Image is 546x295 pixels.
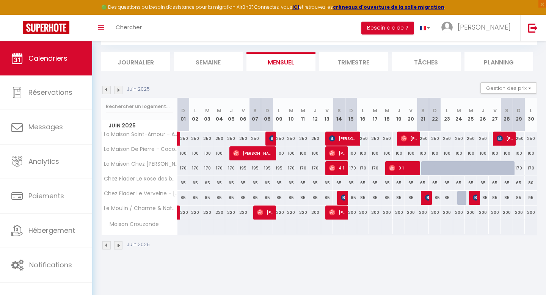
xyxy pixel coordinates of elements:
th: 30 [525,98,537,132]
div: 65 [177,176,190,190]
a: ICI [292,4,299,10]
div: 100 [213,146,225,160]
p: Juin 2025 [127,241,150,248]
div: 200 [309,206,321,220]
img: Super Booking [23,21,69,34]
div: 65 [261,176,273,190]
div: 220 [297,206,309,220]
div: 250 [369,132,381,146]
abbr: J [397,107,400,114]
div: 170 [189,161,201,175]
div: 85 [501,191,513,205]
div: 170 [297,161,309,175]
div: 65 [213,176,225,190]
div: 250 [381,132,393,146]
div: 195 [273,161,285,175]
div: 250 [285,132,297,146]
abbr: V [493,107,497,114]
div: 195 [261,161,273,175]
abbr: V [242,107,245,114]
div: 65 [405,176,417,190]
div: 85 [297,191,309,205]
div: 100 [273,146,285,160]
div: 65 [249,176,261,190]
span: Chercher [116,23,142,31]
div: 250 [225,132,237,146]
abbr: L [446,107,448,114]
div: 250 [189,132,201,146]
div: 220 [225,206,237,220]
div: 65 [333,176,345,190]
th: 17 [369,98,381,132]
a: créneaux d'ouverture de la salle migration [333,4,444,10]
div: 100 [453,146,465,160]
span: [PERSON_NAME] SOGEPROG Dijoux [233,146,274,160]
div: 200 [441,206,453,220]
abbr: V [409,107,413,114]
div: 250 [213,132,225,146]
div: 250 [429,132,441,146]
span: Chez Flader Le Verveine - [GEOGRAPHIC_DATA] [GEOGRAPHIC_DATA] [103,191,179,196]
abbr: J [482,107,485,114]
div: 85 [369,191,381,205]
abbr: M [469,107,473,114]
div: 200 [453,206,465,220]
th: 25 [465,98,477,132]
div: 65 [369,176,381,190]
th: 09 [273,98,285,132]
div: 65 [225,176,237,190]
div: 65 [345,176,357,190]
img: logout [528,23,538,33]
div: 170 [357,161,369,175]
div: 200 [513,206,525,220]
div: 85 [177,191,190,205]
abbr: L [278,107,280,114]
div: 100 [513,146,525,160]
div: 65 [309,176,321,190]
th: 08 [261,98,273,132]
div: 170 [369,161,381,175]
div: 250 [177,132,190,146]
abbr: S [337,107,341,114]
div: 200 [477,206,489,220]
div: 100 [369,146,381,160]
div: 200 [429,206,441,220]
div: 85 [213,191,225,205]
div: 170 [513,161,525,175]
div: 200 [381,206,393,220]
a: ... [PERSON_NAME] [436,15,520,41]
th: 16 [357,98,369,132]
abbr: M [289,107,293,114]
div: 250 [513,132,525,146]
div: 100 [441,146,453,160]
div: 250 [297,132,309,146]
div: 85 [477,191,489,205]
div: 65 [453,176,465,190]
div: 220 [273,206,285,220]
div: 100 [345,146,357,160]
span: [PERSON_NAME] [458,22,511,32]
li: Journalier [101,52,170,71]
div: 65 [189,176,201,190]
th: 14 [333,98,345,132]
div: 85 [285,191,297,205]
th: 28 [501,98,513,132]
th: 13 [321,98,333,132]
div: 250 [237,132,249,146]
li: Trimestre [319,52,388,71]
span: 4 1 [329,161,345,175]
th: 27 [489,98,501,132]
div: 85 [189,191,201,205]
abbr: D [349,107,353,114]
div: 100 [285,146,297,160]
div: 100 [297,146,309,160]
p: Juin 2025 [127,86,150,93]
abbr: M [457,107,461,114]
img: ... [441,22,453,33]
div: 65 [297,176,309,190]
div: 100 [489,146,501,160]
div: 200 [345,206,357,220]
th: 29 [513,98,525,132]
span: Le Moulin / Charme & Nature [103,206,179,211]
